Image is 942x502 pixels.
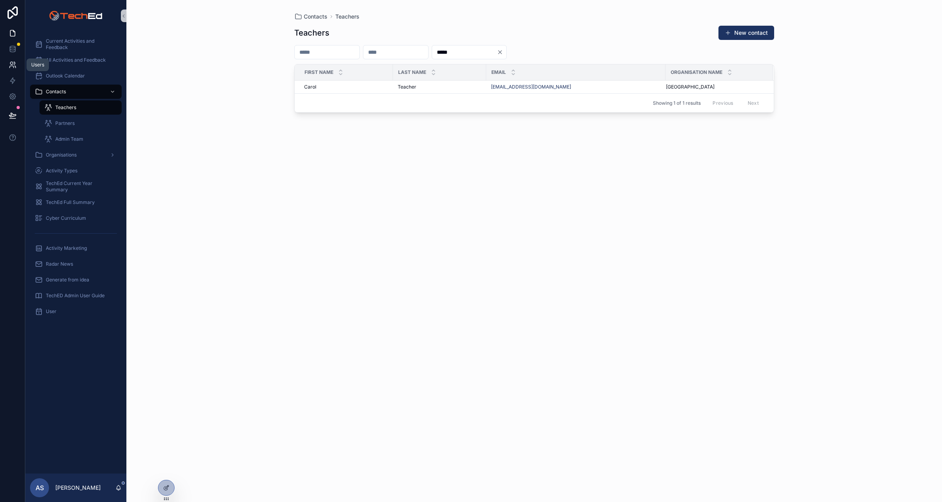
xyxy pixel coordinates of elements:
[653,100,701,106] span: Showing 1 of 1 results
[46,199,95,206] span: TechEd Full Summary
[30,69,122,83] a: Outlook Calendar
[30,53,122,67] a: All Activities and Feedback
[46,89,66,95] span: Contacts
[304,13,327,21] span: Contacts
[30,273,122,287] a: Generate from idea
[49,9,102,22] img: App logo
[46,245,87,251] span: Activity Marketing
[398,84,416,90] span: Teacher
[55,136,83,142] span: Admin Team
[46,73,85,79] span: Outlook Calendar
[491,84,661,90] a: [EMAIL_ADDRESS][DOMAIN_NAME]
[30,241,122,255] a: Activity Marketing
[718,26,774,40] button: New contact
[30,179,122,194] a: TechEd Current Year Summary
[30,211,122,225] a: Cyber Curriculum
[30,85,122,99] a: Contacts
[46,180,114,193] span: TechEd Current Year Summary
[46,308,56,315] span: User
[36,483,44,493] span: AS
[46,38,114,51] span: Current Activities and Feedback
[294,13,327,21] a: Contacts
[398,84,481,90] a: Teacher
[671,69,722,75] span: Organisation name
[39,116,122,130] a: Partners
[46,277,89,283] span: Generate from idea
[46,261,73,267] span: Radar News
[335,13,359,21] a: Teachers
[55,120,75,126] span: Partners
[30,37,122,51] a: Current Activities and Feedback
[55,484,101,492] p: [PERSON_NAME]
[294,27,329,38] h1: Teachers
[666,84,714,90] span: [GEOGRAPHIC_DATA]
[46,57,106,63] span: All Activities and Feedback
[30,289,122,303] a: TechED Admin User Guide
[30,164,122,178] a: Activity Types
[39,132,122,146] a: Admin Team
[666,84,763,90] a: [GEOGRAPHIC_DATA]
[491,69,506,75] span: Email
[497,49,506,55] button: Clear
[304,84,316,90] span: Carol
[31,62,44,68] div: Users
[305,69,333,75] span: First name
[30,148,122,162] a: Organisations
[46,215,86,221] span: Cyber Curriculum
[55,104,76,111] span: Teachers
[39,100,122,115] a: Teachers
[398,69,426,75] span: Last name
[30,304,122,319] a: User
[30,257,122,271] a: Radar News
[30,195,122,209] a: TechEd Full Summary
[46,293,105,299] span: TechED Admin User Guide
[25,32,126,329] div: scrollable content
[46,152,77,158] span: Organisations
[46,168,77,174] span: Activity Types
[304,84,388,90] a: Carol
[491,84,571,90] a: [EMAIL_ADDRESS][DOMAIN_NAME]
